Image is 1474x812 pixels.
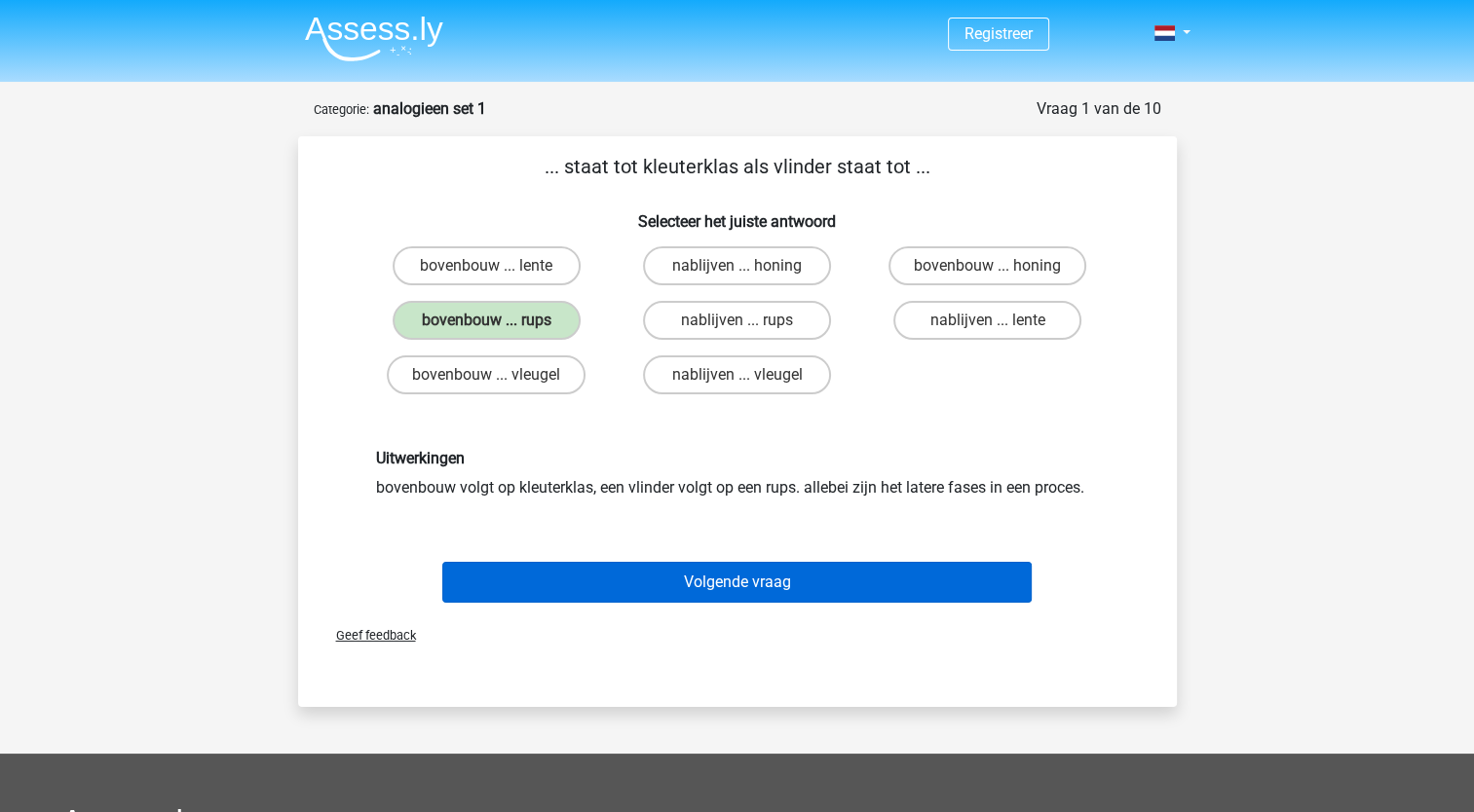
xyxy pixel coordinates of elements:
span: Geef feedback [321,628,416,643]
label: bovenbouw ... honing [888,246,1086,285]
h6: Uitwerkingen [376,449,1099,467]
label: bovenbouw ... vleugel [387,355,586,394]
label: nablijven ... lente [893,301,1081,340]
button: Volgende vraag [442,562,1032,603]
label: bovenbouw ... lente [393,246,581,285]
small: Categorie: [314,102,369,117]
div: bovenbouw volgt op kleuterklas, een vlinder volgt op een rups. allebei zijn het latere fases in e... [361,449,1114,498]
label: nablijven ... vleugel [643,355,831,394]
label: nablijven ... rups [643,301,831,340]
div: Vraag 1 van de 10 [1037,97,1161,121]
h6: Selecteer het juiste antwoord [329,197,1146,231]
label: nablijven ... honing [643,246,831,285]
p: ... staat tot kleuterklas als vlinder staat tot ... [329,152,1146,181]
a: Registreer [964,24,1033,43]
img: Assessly [305,16,443,61]
label: bovenbouw ... rups [393,301,581,340]
strong: analogieen set 1 [373,99,486,118]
